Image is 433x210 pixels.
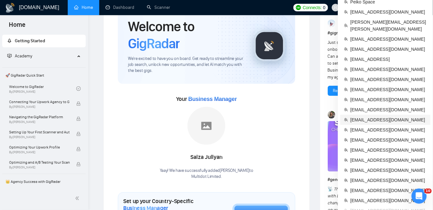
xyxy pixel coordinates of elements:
[160,152,253,163] div: Salza Jullyan
[350,167,427,174] span: [EMAIL_ADDRESS][DOMAIN_NAME]
[350,106,427,113] span: [EMAIL_ADDRESS][DOMAIN_NAME]
[4,20,31,33] span: Home
[328,121,403,172] img: F09CV3P1UE7-Summer%20recap.png
[350,187,427,194] span: [EMAIL_ADDRESS][DOMAIN_NAME]
[76,102,81,106] span: lock
[254,30,285,61] img: gigradar-logo.png
[344,148,348,152] span: team
[76,132,81,136] span: lock
[76,86,81,91] span: check-circle
[15,38,45,44] span: Getting Started
[74,5,93,10] a: homeHome
[344,10,348,14] span: team
[15,53,32,59] span: Academy
[350,137,427,143] span: [EMAIL_ADDRESS][DOMAIN_NAME]
[344,47,348,51] span: team
[328,86,349,96] button: Reply
[3,69,85,82] span: 🚀 GigRadar Quick Start
[344,138,348,142] span: team
[344,37,348,41] span: team
[350,126,427,133] span: [EMAIL_ADDRESS][DOMAIN_NAME]
[9,166,70,169] span: By [PERSON_NAME]
[160,168,253,180] div: Yaay! We have successfully added [PERSON_NAME] to
[328,30,410,37] h1: # gigradar-hub
[350,9,427,15] span: [EMAIL_ADDRESS][DOMAIN_NAME]
[7,53,32,59] span: Academy
[333,5,338,10] span: user
[7,38,12,43] span: rocket
[350,36,427,43] span: [EMAIL_ADDRESS][DOMAIN_NAME]
[350,96,427,103] span: [EMAIL_ADDRESS][DOMAIN_NAME]
[344,88,348,91] span: team
[344,178,348,182] span: team
[9,144,70,150] span: Optimizing Your Upwork Profile
[76,117,81,121] span: lock
[350,157,427,164] span: [EMAIL_ADDRESS][DOMAIN_NAME]
[350,86,427,93] span: [EMAIL_ADDRESS][DOMAIN_NAME]
[350,56,427,63] span: [EMAIL_ADDRESS]
[350,19,427,32] span: [PERSON_NAME][EMAIL_ADDRESS][PERSON_NAME][DOMAIN_NAME]
[5,3,15,13] img: logo
[350,46,427,53] span: [EMAIL_ADDRESS][DOMAIN_NAME]
[296,5,301,10] img: upwork-logo.png
[350,76,427,83] span: [EMAIL_ADDRESS][DOMAIN_NAME]
[328,39,394,81] div: Just signed up [DATE], my onboarding call is not till [DATE]. Can anyone help me to get started t...
[333,87,343,94] a: Reply
[344,98,348,102] span: team
[344,108,348,112] span: team
[344,128,348,132] span: team
[344,78,348,81] span: team
[106,5,134,10] a: dashboardDashboard
[344,67,348,71] span: team
[9,159,70,166] span: Optimizing and A/B Testing Your Scanner for Better Results
[344,199,348,202] span: team
[344,24,348,27] span: team
[344,158,348,162] span: team
[75,195,81,201] span: double-left
[424,189,432,194] span: 10
[9,129,70,135] span: Setting Up Your First Scanner and Auto-Bidder
[350,197,427,204] span: [EMAIL_ADDRESS][DOMAIN_NAME]
[2,35,86,47] li: Getting Started
[9,105,70,109] span: By [PERSON_NAME]
[9,99,70,105] span: Connecting Your Upwork Agency to GigRadar
[344,118,348,122] span: team
[147,5,170,10] a: searchScanner
[323,4,326,11] span: 0
[303,4,322,11] span: Connects:
[128,56,244,74] span: We're excited to have you on board. Get ready to streamline your job search, unlock new opportuni...
[344,189,348,192] span: team
[328,176,410,183] h1: # general
[76,147,81,151] span: lock
[328,20,335,27] img: Anisuzzaman Khan
[188,96,237,102] span: Business Manager
[344,57,348,61] span: team
[7,54,12,58] span: fund-projection-screen
[9,114,70,120] span: Navigating the GigRadar Platform
[350,116,427,123] span: [EMAIL_ADDRESS][DOMAIN_NAME]
[350,177,427,184] span: [EMAIL_ADDRESS][DOMAIN_NAME]
[350,147,427,154] span: [EMAIL_ADDRESS][DOMAIN_NAME]
[160,174,253,180] p: Multidot Limited .
[9,120,70,124] span: By [PERSON_NAME]
[128,18,244,52] h1: Welcome to
[3,175,85,188] span: 👑 Agency Success with GigRadar
[344,168,348,172] span: team
[412,189,427,204] iframe: Intercom live chat
[328,186,333,192] span: 📡
[9,135,70,139] span: By [PERSON_NAME]
[176,96,237,102] span: Your
[9,82,76,96] a: Welcome to GigRadarBy[PERSON_NAME]
[188,107,225,145] img: placeholder.png
[128,35,180,52] span: GigRadar
[328,111,335,119] img: Korlan
[350,66,427,73] span: [EMAIL_ADDRESS][DOMAIN_NAME]
[76,162,81,166] span: lock
[9,150,70,154] span: By [PERSON_NAME]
